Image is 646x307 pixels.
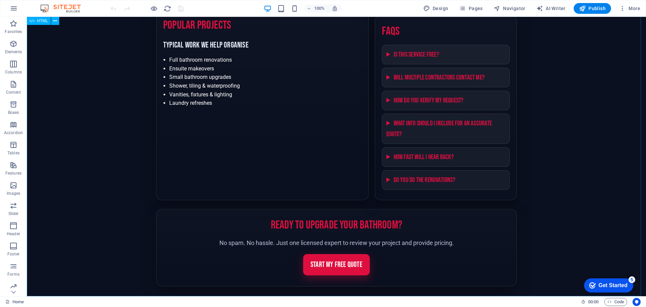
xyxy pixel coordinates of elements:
[5,298,24,306] a: Click to cancel selection. Double-click to open Pages
[5,29,22,34] p: Favorites
[604,298,627,306] button: Code
[459,5,482,12] span: Pages
[534,3,568,14] button: AI Writer
[7,231,20,237] p: Header
[574,3,611,14] button: Publish
[5,49,22,55] p: Elements
[456,3,485,14] button: Pages
[8,211,19,216] p: Slider
[5,3,55,18] div: Get Started 5 items remaining, 0% complete
[579,5,606,12] span: Publish
[581,298,599,306] h6: Session time
[164,5,171,12] i: Reload page
[7,150,20,156] p: Tables
[7,272,20,277] p: Forms
[20,7,49,13] div: Get Started
[607,298,624,306] span: Code
[50,1,57,8] div: 5
[8,110,19,115] p: Boxes
[616,3,643,14] button: More
[619,5,640,12] span: More
[593,299,594,304] span: :
[7,251,20,257] p: Footer
[588,298,599,306] span: 00 00
[494,5,526,12] span: Navigator
[39,4,89,12] img: Editor Logo
[5,171,22,176] p: Features
[37,19,48,23] span: HTML
[421,3,451,14] div: Design (Ctrl+Alt+Y)
[332,5,338,11] i: On resize automatically adjust zoom level to fit chosen device.
[7,191,21,196] p: Images
[421,3,451,14] button: Design
[163,4,171,12] button: reload
[536,5,566,12] span: AI Writer
[314,4,325,12] h6: 100%
[6,90,21,95] p: Content
[633,298,641,306] button: Usercentrics
[304,4,328,12] button: 100%
[423,5,448,12] span: Design
[5,69,22,75] p: Columns
[491,3,528,14] button: Navigator
[150,4,158,12] button: Click here to leave preview mode and continue editing
[4,130,23,135] p: Accordion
